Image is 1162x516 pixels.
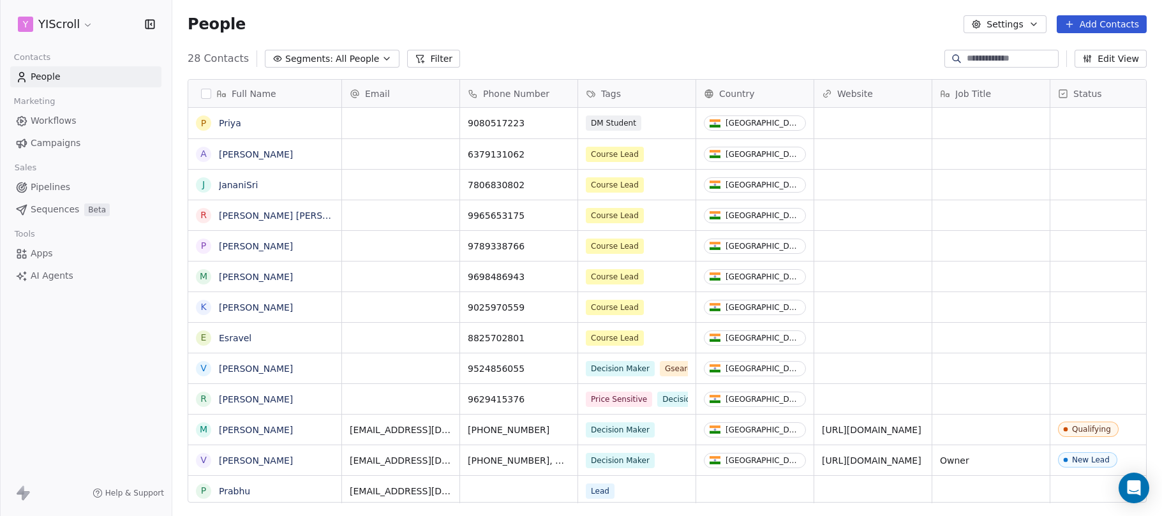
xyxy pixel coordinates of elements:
span: DM Student [586,115,641,131]
div: [GEOGRAPHIC_DATA] [726,181,800,189]
span: Y [23,18,29,31]
a: [PERSON_NAME] [219,149,293,159]
span: Decision Maker [657,392,726,407]
div: Open Intercom Messenger [1119,473,1149,503]
span: Owner [940,454,1042,467]
span: AI Agents [31,269,73,283]
span: Campaigns [31,136,80,150]
a: People [10,66,161,87]
span: Course Lead [586,177,644,193]
a: Apps [10,243,161,264]
div: [GEOGRAPHIC_DATA] [726,211,800,220]
div: Phone Number [460,80,577,107]
div: P [201,484,206,498]
span: Status [1073,87,1102,100]
span: Decision Maker [586,422,655,438]
span: Email [365,87,390,100]
span: Sequences [31,203,79,216]
a: Workflows [10,110,161,131]
span: 9629415376 [468,393,570,406]
span: Tools [9,225,40,244]
div: J [202,178,205,191]
span: Country [719,87,755,100]
div: [GEOGRAPHIC_DATA] [726,272,800,281]
div: [GEOGRAPHIC_DATA] [726,395,800,404]
span: 9789338766 [468,240,570,253]
a: [PERSON_NAME] [219,394,293,404]
span: Course Lead [586,300,644,315]
span: Course Lead [586,330,644,346]
span: Job Title [955,87,991,100]
a: Prabhu [219,486,250,496]
div: M [200,423,207,436]
div: [GEOGRAPHIC_DATA] [726,119,800,128]
span: 28 Contacts [188,51,249,66]
div: New Lead [1072,455,1110,464]
div: [GEOGRAPHIC_DATA] [726,303,800,312]
span: 9698486943 [468,270,570,283]
span: Lead [586,483,615,499]
span: 8825702801 [468,332,570,344]
button: YYIScroll [15,13,96,35]
div: V [200,453,207,467]
span: Price Sensitive [586,392,652,407]
a: Campaigns [10,133,161,154]
span: Contacts [8,48,56,67]
span: Tags [601,87,621,100]
a: [PERSON_NAME] [219,455,293,466]
span: People [188,15,246,34]
span: 9965653175 [468,209,570,222]
button: Filter [407,50,460,68]
button: Settings [964,15,1046,33]
span: [EMAIL_ADDRESS][DOMAIN_NAME] [350,424,452,436]
div: [GEOGRAPHIC_DATA] [726,425,800,434]
span: 7806830802 [468,179,570,191]
span: 9025970559 [468,301,570,314]
div: V [200,362,207,375]
span: Decision Maker [586,361,655,376]
div: Full Name [188,80,341,107]
div: R [200,209,207,222]
button: Add Contacts [1057,15,1147,33]
a: AI Agents [10,265,161,286]
div: R [200,392,207,406]
div: K [200,300,206,314]
a: [PERSON_NAME] [219,241,293,251]
span: 9524856055 [468,362,570,375]
span: Gsearch [660,361,701,376]
span: Course Lead [586,208,644,223]
span: Help & Support [105,488,164,498]
a: SequencesBeta [10,199,161,220]
div: grid [188,108,342,503]
div: Tags [578,80,696,107]
div: Email [342,80,459,107]
span: Course Lead [586,239,644,254]
a: [PERSON_NAME] [219,272,293,282]
span: Website [837,87,873,100]
span: Course Lead [586,269,644,284]
span: Marketing [8,92,61,111]
div: [GEOGRAPHIC_DATA] [726,334,800,343]
div: Website [814,80,932,107]
span: Decision Maker [586,453,655,468]
span: 6379131062 [468,148,570,161]
span: All People [336,52,379,66]
a: [URL][DOMAIN_NAME] [822,455,921,466]
div: P [201,117,206,130]
a: [PERSON_NAME] [219,302,293,313]
a: [URL][DOMAIN_NAME] [822,425,921,435]
div: [GEOGRAPHIC_DATA] [726,150,800,159]
a: Esravel [219,333,251,343]
span: Course Lead [586,147,644,162]
div: A [200,147,207,161]
div: [GEOGRAPHIC_DATA] [726,364,800,373]
a: Pipelines [10,177,161,198]
span: [EMAIL_ADDRESS][DOMAIN_NAME] [350,485,452,498]
span: People [31,70,61,84]
div: [GEOGRAPHIC_DATA] [726,456,800,465]
a: [PERSON_NAME] [PERSON_NAME] [219,210,370,221]
div: [GEOGRAPHIC_DATA] [726,242,800,251]
span: Phone Number [483,87,549,100]
div: M [200,270,207,283]
span: Full Name [232,87,276,100]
